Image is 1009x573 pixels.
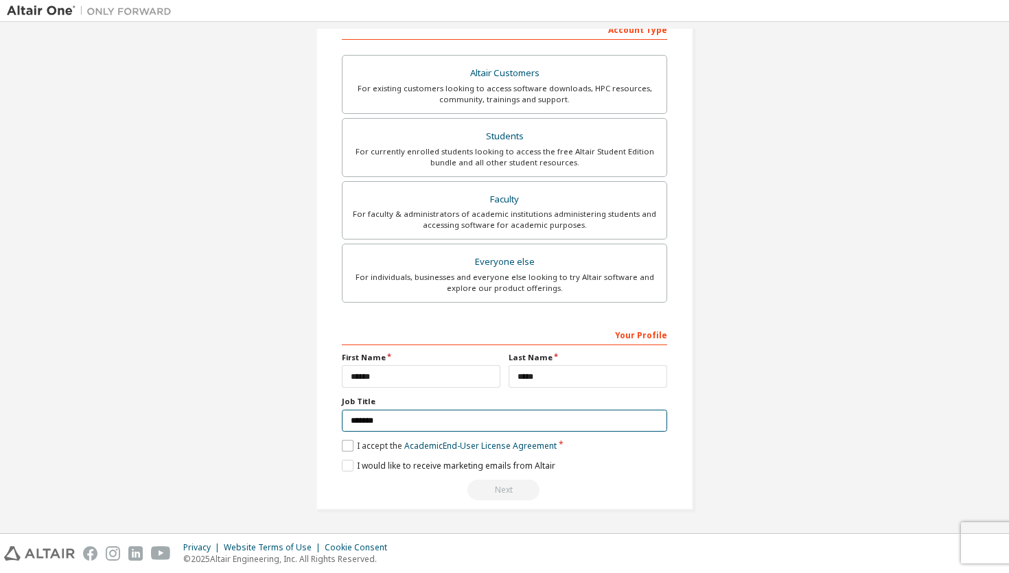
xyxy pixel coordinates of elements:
[7,4,178,18] img: Altair One
[351,209,658,231] div: For faculty & administrators of academic institutions administering students and accessing softwa...
[183,542,224,553] div: Privacy
[151,546,171,561] img: youtube.svg
[351,127,658,146] div: Students
[4,546,75,561] img: altair_logo.svg
[351,146,658,168] div: For currently enrolled students looking to access the free Altair Student Edition bundle and all ...
[342,480,667,500] div: Read and acccept EULA to continue
[325,542,395,553] div: Cookie Consent
[83,546,97,561] img: facebook.svg
[342,396,667,407] label: Job Title
[224,542,325,553] div: Website Terms of Use
[351,83,658,105] div: For existing customers looking to access software downloads, HPC resources, community, trainings ...
[351,64,658,83] div: Altair Customers
[351,190,658,209] div: Faculty
[351,272,658,294] div: For individuals, businesses and everyone else looking to try Altair software and explore our prod...
[128,546,143,561] img: linkedin.svg
[342,18,667,40] div: Account Type
[404,440,557,452] a: Academic End-User License Agreement
[342,352,500,363] label: First Name
[351,253,658,272] div: Everyone else
[342,440,557,452] label: I accept the
[183,553,395,565] p: © 2025 Altair Engineering, Inc. All Rights Reserved.
[342,323,667,345] div: Your Profile
[509,352,667,363] label: Last Name
[106,546,120,561] img: instagram.svg
[342,460,555,471] label: I would like to receive marketing emails from Altair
